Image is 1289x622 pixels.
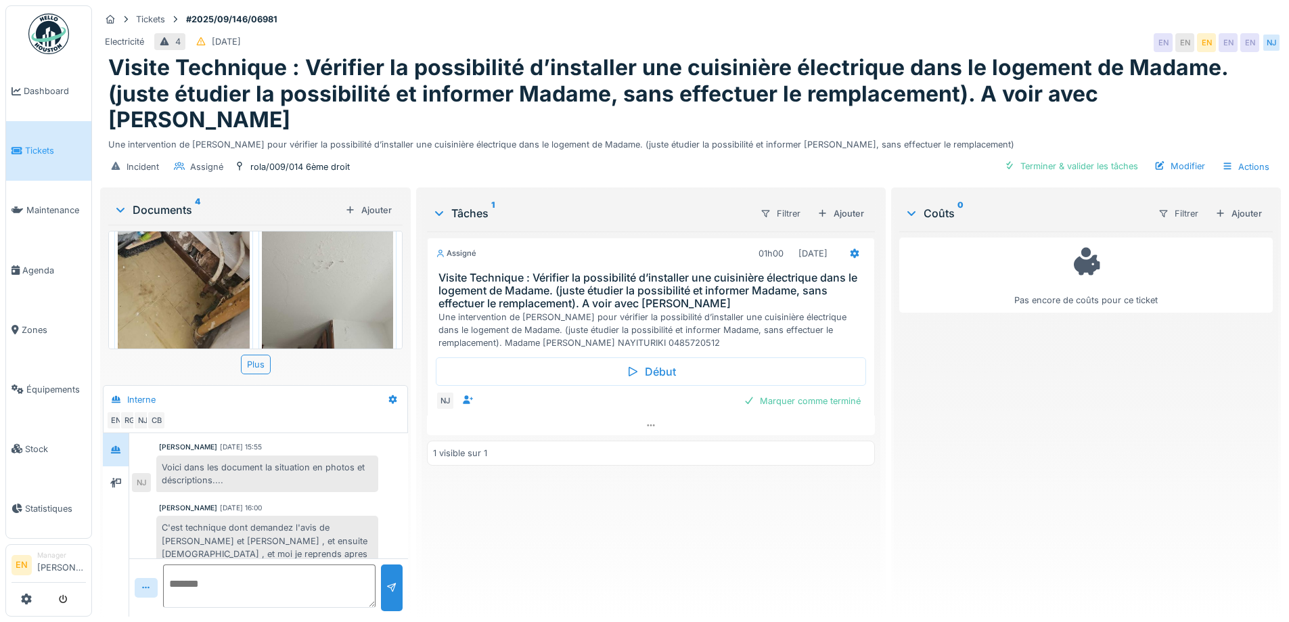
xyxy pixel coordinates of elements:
li: EN [12,555,32,575]
a: Stock [6,419,91,479]
div: [DATE] [212,35,241,48]
img: Badge_color-CXgf-gQk.svg [28,14,69,54]
div: Ajouter [812,204,869,223]
div: NJ [1262,33,1281,52]
span: Équipements [26,383,86,396]
div: Assigné [190,160,223,173]
span: Dashboard [24,85,86,97]
div: Assigné [436,248,476,259]
div: 01h00 [759,247,784,260]
div: [DATE] 16:00 [220,503,262,513]
div: EN [1197,33,1216,52]
img: msz5lckz7kip2nzikhuf1pdtpj3c [118,148,250,354]
a: Zones [6,300,91,359]
div: Une intervention de [PERSON_NAME] pour vérifier la possibilité d’installer une cuisinière électri... [438,311,868,350]
div: Début [436,357,865,386]
a: Dashboard [6,62,91,121]
div: [DATE] [798,247,828,260]
a: EN Manager[PERSON_NAME] [12,550,86,583]
div: Une intervention de [PERSON_NAME] pour vérifier la possibilité d’installer une cuisinière électri... [108,133,1273,151]
div: [PERSON_NAME] [159,442,217,452]
sup: 4 [195,202,200,218]
div: Modifier [1149,157,1211,175]
sup: 0 [957,205,964,221]
div: Documents [114,202,340,218]
div: 1 visible sur 1 [433,447,487,460]
div: Ajouter [1210,204,1267,223]
div: Interne [127,393,156,406]
div: [PERSON_NAME] [159,503,217,513]
div: rola/009/014 6ème droit [250,160,350,173]
span: Stock [25,443,86,456]
div: Filtrer [1152,204,1204,223]
span: Maintenance [26,204,86,217]
h3: Visite Technique : Vérifier la possibilité d’installer une cuisinière électrique dans le logement... [438,271,868,311]
div: Filtrer [754,204,807,223]
a: Tickets [6,121,91,181]
div: Actions [1216,157,1275,177]
div: Incident [127,160,159,173]
div: EN [1154,33,1173,52]
div: Plus [241,355,271,374]
div: Voici dans les document la situation en photos et déscriptions.... [156,456,378,492]
div: Marquer comme terminé [738,392,866,410]
img: diu97xi039fq9dqxkxrid4tdvsvt [262,148,394,354]
div: EN [1219,33,1238,52]
div: NJ [436,391,455,410]
li: [PERSON_NAME] [37,550,86,579]
div: EN [1240,33,1259,52]
div: Pas encore de coûts pour ce ticket [908,244,1264,307]
a: Maintenance [6,181,91,240]
a: Statistiques [6,479,91,538]
div: CB [147,411,166,430]
div: Manager [37,550,86,560]
a: Agenda [6,240,91,300]
div: Terminer & valider les tâches [999,157,1144,175]
span: Tickets [25,144,86,157]
span: Statistiques [25,502,86,515]
div: Tickets [136,13,165,26]
sup: 1 [491,205,495,221]
div: Tâches [432,205,748,221]
div: C'est technique dont demandez l'avis de [PERSON_NAME] et [PERSON_NAME] , et ensuite [DEMOGRAPHIC_... [156,516,378,579]
div: Electricité [105,35,144,48]
div: Ajouter [340,201,397,219]
div: Coûts [905,205,1147,221]
div: [DATE] 15:55 [220,442,262,452]
div: EN [1175,33,1194,52]
div: RG [120,411,139,430]
span: Agenda [22,264,86,277]
div: EN [106,411,125,430]
h1: Visite Technique : Vérifier la possibilité d’installer une cuisinière électrique dans le logement... [108,55,1273,133]
div: 4 [175,35,181,48]
a: Équipements [6,359,91,419]
div: NJ [132,473,151,492]
strong: #2025/09/146/06981 [181,13,283,26]
div: NJ [133,411,152,430]
span: Zones [22,324,86,336]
